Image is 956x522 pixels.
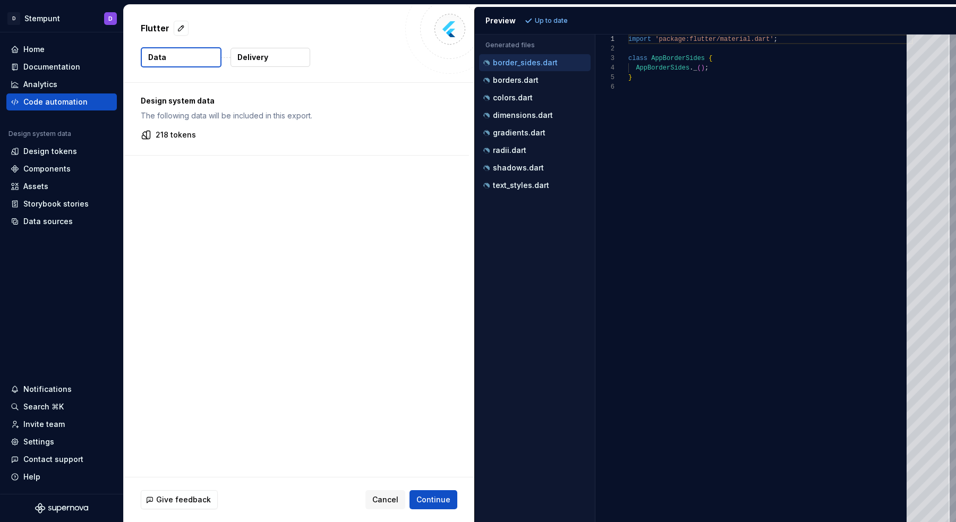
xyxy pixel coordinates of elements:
a: Code automation [6,93,117,110]
button: shadows.dart [479,162,591,174]
div: Analytics [23,79,57,90]
span: Continue [416,494,450,505]
div: Settings [23,437,54,447]
div: Search ⌘K [23,401,64,412]
div: Design tokens [23,146,77,157]
p: borders.dart [493,76,539,84]
span: Give feedback [156,494,211,505]
a: Home [6,41,117,58]
button: border_sides.dart [479,57,591,69]
p: colors.dart [493,93,533,102]
div: Assets [23,181,48,192]
span: AppBorderSides [651,55,705,62]
div: Stempunt [24,13,60,24]
p: 218 tokens [156,130,196,140]
div: Design system data [8,130,71,138]
p: Design system data [141,96,452,106]
p: border_sides.dart [493,58,558,67]
div: Preview [485,15,516,26]
div: D [7,12,20,25]
button: text_styles.dart [479,179,591,191]
a: Documentation [6,58,117,75]
div: 6 [595,82,614,92]
span: ( [697,64,701,72]
button: colors.dart [479,92,591,104]
a: Data sources [6,213,117,230]
p: Up to date [535,16,568,25]
span: 'package:flutter/material.dart' [655,36,773,43]
p: The following data will be included in this export. [141,110,452,121]
div: Invite team [23,419,65,430]
span: ; [773,36,777,43]
span: ) [701,64,704,72]
button: Data [141,47,221,67]
div: Notifications [23,384,72,395]
div: 1 [595,35,614,44]
p: dimensions.dart [493,111,553,119]
button: Contact support [6,451,117,468]
div: 3 [595,54,614,63]
a: Settings [6,433,117,450]
a: Assets [6,178,117,195]
div: Home [23,44,45,55]
svg: Supernova Logo [35,503,88,514]
button: radii.dart [479,144,591,156]
div: Data sources [23,216,73,227]
span: Cancel [372,494,398,505]
div: Contact support [23,454,83,465]
div: Documentation [23,62,80,72]
button: Continue [409,490,457,509]
span: } [628,74,632,81]
p: shadows.dart [493,164,544,172]
button: Notifications [6,381,117,398]
span: . [689,64,693,72]
span: class [628,55,647,62]
button: Help [6,468,117,485]
button: DStempuntD [2,7,121,30]
span: AppBorderSides [636,64,689,72]
div: Storybook stories [23,199,89,209]
button: Give feedback [141,490,218,509]
span: { [709,55,712,62]
a: Design tokens [6,143,117,160]
p: radii.dart [493,146,526,155]
p: Delivery [237,52,268,63]
button: Cancel [365,490,405,509]
a: Storybook stories [6,195,117,212]
p: Data [148,52,166,63]
button: dimensions.dart [479,109,591,121]
a: Analytics [6,76,117,93]
a: Components [6,160,117,177]
span: _ [693,64,697,72]
a: Invite team [6,416,117,433]
span: import [628,36,651,43]
div: 4 [595,63,614,73]
button: Search ⌘K [6,398,117,415]
button: gradients.dart [479,127,591,139]
div: Components [23,164,71,174]
p: Generated files [485,41,584,49]
div: Help [23,472,40,482]
p: Flutter [141,22,169,35]
button: borders.dart [479,74,591,86]
div: 2 [595,44,614,54]
div: Code automation [23,97,88,107]
div: D [108,14,113,23]
p: text_styles.dart [493,181,549,190]
p: gradients.dart [493,129,545,137]
span: ; [705,64,709,72]
button: Delivery [231,48,310,67]
div: 5 [595,73,614,82]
